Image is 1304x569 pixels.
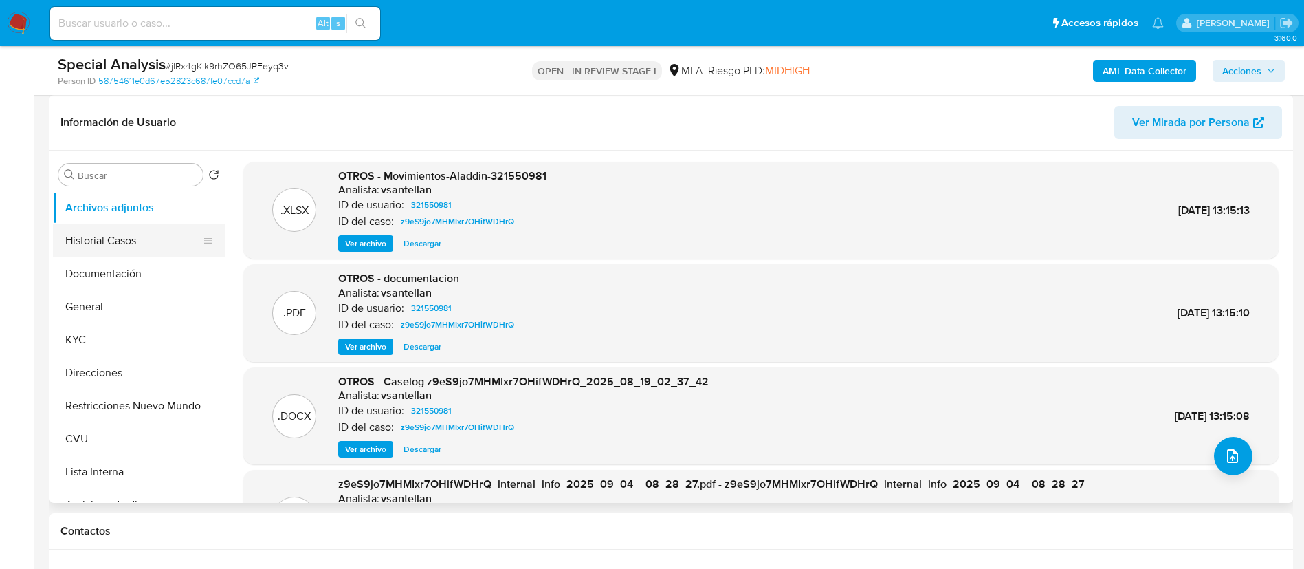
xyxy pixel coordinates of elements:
[338,168,546,184] span: OTROS - Movimientos-Aladdin-321550981
[338,420,394,434] p: ID del caso:
[406,197,457,213] a: 321550981
[1279,16,1294,30] a: Salir
[58,75,96,87] b: Person ID
[338,286,379,300] p: Analista:
[338,235,393,252] button: Ver archivo
[338,318,394,332] p: ID del caso:
[708,63,810,78] span: Riesgo PLD:
[338,389,379,402] p: Analista:
[404,442,441,456] span: Descargar
[1178,202,1250,218] span: [DATE] 13:15:13
[53,489,225,522] button: Anticipos de dinero
[338,492,379,506] p: Analista:
[1061,16,1138,30] span: Accesos rápidos
[53,323,225,356] button: KYC
[1132,106,1250,139] span: Ver Mirada por Persona
[404,237,441,250] span: Descargar
[1214,437,1252,475] button: upload-file
[338,374,709,389] span: OTROS - Caselog z9eS9jo7MHMIxr7OHifWDHrQ_2025_08_19_02_37_42
[346,14,375,33] button: search-icon
[1093,60,1196,82] button: AML Data Collector
[381,183,432,197] h6: vsantellan
[1114,106,1282,139] button: Ver Mirada por Persona
[411,402,452,419] span: 321550981
[404,340,441,354] span: Descargar
[395,213,520,230] a: z9eS9jo7MHMIxr7OHifWDHrQ
[338,476,1085,492] span: z9eS9jo7MHMIxr7OHifWDHrQ_internal_info_2025_09_04__08_28_27.pdf - z9eS9jo7MHMIxr7OHifWDHrQ_intern...
[60,116,176,129] h1: Información de Usuario
[395,419,520,436] a: z9eS9jo7MHMIxr7OHifWDHrQ
[1274,32,1297,43] span: 3.160.0
[1175,408,1250,424] span: [DATE] 13:15:08
[338,339,393,355] button: Ver archivo
[1197,17,1274,30] p: micaela.pliatskas@mercadolibre.com
[50,14,380,32] input: Buscar usuario o caso...
[60,524,1282,538] h1: Contactos
[53,356,225,389] button: Direcciones
[667,63,703,78] div: MLA
[53,455,225,489] button: Lista Interna
[397,235,448,252] button: Descargar
[411,300,452,316] span: 321550981
[381,492,432,506] h6: vsantellan
[338,198,404,212] p: ID de usuario:
[338,215,394,228] p: ID del caso:
[338,301,404,315] p: ID de usuario:
[280,203,309,218] p: .XLSX
[411,197,452,213] span: 321550981
[1222,60,1261,82] span: Acciones
[98,75,259,87] a: 58754611e0d67e52823c687fe07ccd7a
[345,442,386,456] span: Ver archivo
[338,404,404,418] p: ID de usuario:
[78,169,197,182] input: Buscar
[345,237,386,250] span: Ver archivo
[765,63,810,78] span: MIDHIGH
[338,441,393,458] button: Ver archivo
[53,422,225,455] button: CVU
[208,169,219,184] button: Volver al orden por defecto
[1178,305,1250,321] span: [DATE] 13:15:10
[406,300,457,316] a: 321550981
[278,409,311,424] p: .DOCX
[338,270,459,286] span: OTROS - documentacion
[395,316,520,333] a: z9eS9jo7MHMIxr7OHifWDHrQ
[345,340,386,354] span: Ver archivo
[1152,17,1164,29] a: Notificaciones
[53,224,214,257] button: Historial Casos
[397,441,448,458] button: Descargar
[397,339,448,355] button: Descargar
[64,169,75,180] button: Buscar
[53,257,225,290] button: Documentación
[532,61,662,80] p: OPEN - IN REVIEW STAGE I
[381,286,432,300] h6: vsantellan
[381,389,432,402] h6: vsantellan
[1213,60,1285,82] button: Acciones
[166,59,289,73] span: # jlRx4gKIk9rhZO65JPEeyq3v
[401,316,514,333] span: z9eS9jo7MHMIxr7OHifWDHrQ
[1103,60,1186,82] b: AML Data Collector
[401,213,514,230] span: z9eS9jo7MHMIxr7OHifWDHrQ
[283,305,306,321] p: .PDF
[58,53,166,75] b: Special Analysis
[338,183,379,197] p: Analista:
[53,389,225,422] button: Restricciones Nuevo Mundo
[401,419,514,436] span: z9eS9jo7MHMIxr7OHifWDHrQ
[318,17,329,30] span: Alt
[53,290,225,323] button: General
[406,402,457,419] a: 321550981
[53,191,225,224] button: Archivos adjuntos
[336,17,340,30] span: s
